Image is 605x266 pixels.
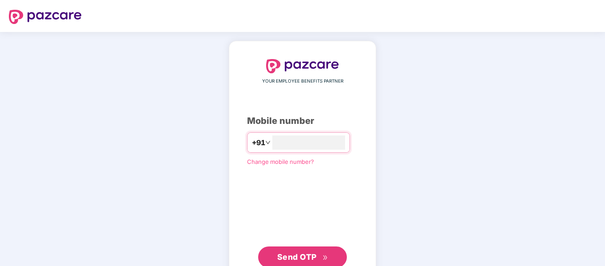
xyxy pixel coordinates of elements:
[265,140,271,145] span: down
[262,78,343,85] span: YOUR EMPLOYEE BENEFITS PARTNER
[252,137,265,148] span: +91
[247,114,358,128] div: Mobile number
[322,255,328,261] span: double-right
[247,158,314,165] a: Change mobile number?
[266,59,339,73] img: logo
[9,10,82,24] img: logo
[277,252,317,262] span: Send OTP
